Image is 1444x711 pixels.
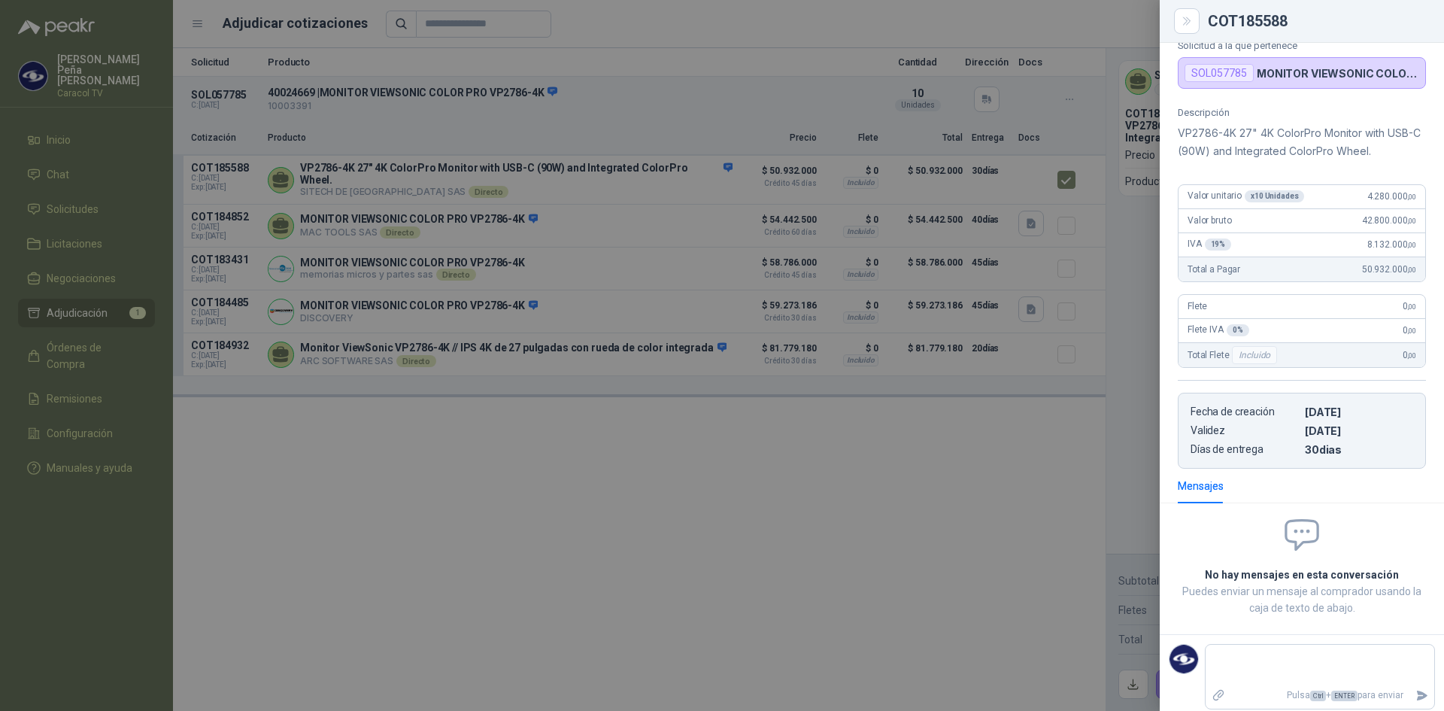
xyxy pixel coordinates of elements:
[1178,107,1426,118] p: Descripción
[1403,325,1416,336] span: 0
[1407,302,1416,311] span: ,00
[1245,190,1304,202] div: x 10 Unidades
[1409,682,1434,709] button: Enviar
[1257,67,1419,80] p: MONITOR VIEWSONIC COLOR PRO VP2786-4K
[1185,64,1254,82] div: SOL057785
[1178,583,1426,616] p: Puedes enviar un mensaje al comprador usando la caja de texto de abajo.
[1331,691,1358,701] span: ENTER
[1407,193,1416,201] span: ,00
[1231,682,1410,709] p: Pulsa + para enviar
[1188,346,1280,364] span: Total Flete
[1305,424,1413,437] p: [DATE]
[1407,351,1416,360] span: ,00
[1188,190,1304,202] span: Valor unitario
[1403,350,1416,360] span: 0
[1403,301,1416,311] span: 0
[1178,124,1426,160] p: VP2786-4K 27" 4K ColorPro Monitor with USB-C (90W) and Integrated ColorPro Wheel.
[1407,327,1416,335] span: ,00
[1362,264,1416,275] span: 50.932.000
[1407,241,1416,249] span: ,00
[1191,406,1299,418] p: Fecha de creación
[1310,691,1326,701] span: Ctrl
[1169,645,1198,673] img: Company Logo
[1188,239,1231,251] span: IVA
[1188,215,1231,226] span: Valor bruto
[1188,324,1249,336] span: Flete IVA
[1208,14,1426,29] div: COT185588
[1232,346,1277,364] div: Incluido
[1191,443,1299,456] p: Días de entrega
[1178,478,1224,494] div: Mensajes
[1206,682,1231,709] label: Adjuntar archivos
[1407,217,1416,225] span: ,00
[1191,424,1299,437] p: Validez
[1188,301,1207,311] span: Flete
[1205,239,1232,251] div: 19 %
[1227,324,1249,336] div: 0 %
[1178,40,1426,51] p: Solicitud a la que pertenece
[1362,215,1416,226] span: 42.800.000
[1305,443,1413,456] p: 30 dias
[1188,264,1240,275] span: Total a Pagar
[1407,266,1416,274] span: ,00
[1178,567,1426,583] h2: No hay mensajes en esta conversación
[1178,12,1196,30] button: Close
[1367,191,1416,202] span: 4.280.000
[1305,406,1413,418] p: [DATE]
[1367,239,1416,250] span: 8.132.000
